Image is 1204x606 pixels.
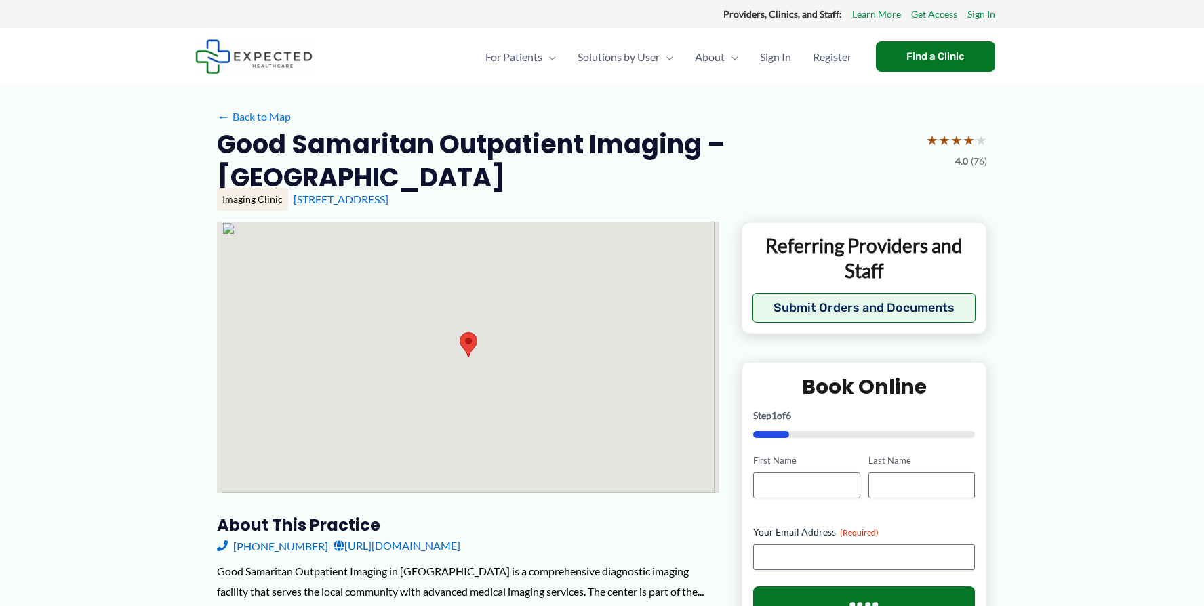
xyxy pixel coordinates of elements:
a: For PatientsMenu Toggle [475,33,567,81]
div: Imaging Clinic [217,188,288,211]
span: Sign In [760,33,791,81]
span: About [695,33,725,81]
span: Register [813,33,851,81]
a: [PHONE_NUMBER] [217,536,328,556]
p: Step of [753,411,975,420]
span: 6 [786,409,791,421]
span: Menu Toggle [660,33,673,81]
span: ★ [926,127,938,153]
a: AboutMenu Toggle [684,33,749,81]
a: Learn More [852,5,901,23]
a: ←Back to Map [217,106,291,127]
h2: Book Online [753,373,975,400]
div: Good Samaritan Outpatient Imaging in [GEOGRAPHIC_DATA] is a comprehensive diagnostic imaging faci... [217,561,719,601]
button: Submit Orders and Documents [752,293,976,323]
span: (Required) [840,527,879,538]
span: ★ [938,127,950,153]
a: Get Access [911,5,957,23]
label: Last Name [868,454,975,467]
p: Referring Providers and Staff [752,233,976,283]
img: Expected Healthcare Logo - side, dark font, small [195,39,313,74]
a: [STREET_ADDRESS] [294,193,388,205]
a: Sign In [749,33,802,81]
label: Your Email Address [753,525,975,539]
strong: Providers, Clinics, and Staff: [723,8,842,20]
span: Menu Toggle [542,33,556,81]
a: Sign In [967,5,995,23]
label: First Name [753,454,860,467]
span: Menu Toggle [725,33,738,81]
span: For Patients [485,33,542,81]
h2: Good Samaritan Outpatient Imaging – [GEOGRAPHIC_DATA] [217,127,915,195]
span: 1 [771,409,777,421]
a: [URL][DOMAIN_NAME] [334,536,460,556]
nav: Primary Site Navigation [475,33,862,81]
span: ← [217,110,230,123]
span: ★ [950,127,963,153]
a: Solutions by UserMenu Toggle [567,33,684,81]
span: Solutions by User [578,33,660,81]
h3: About this practice [217,514,719,536]
span: ★ [963,127,975,153]
a: Register [802,33,862,81]
span: ★ [975,127,987,153]
a: Find a Clinic [876,41,995,72]
span: 4.0 [955,153,968,170]
span: (76) [971,153,987,170]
